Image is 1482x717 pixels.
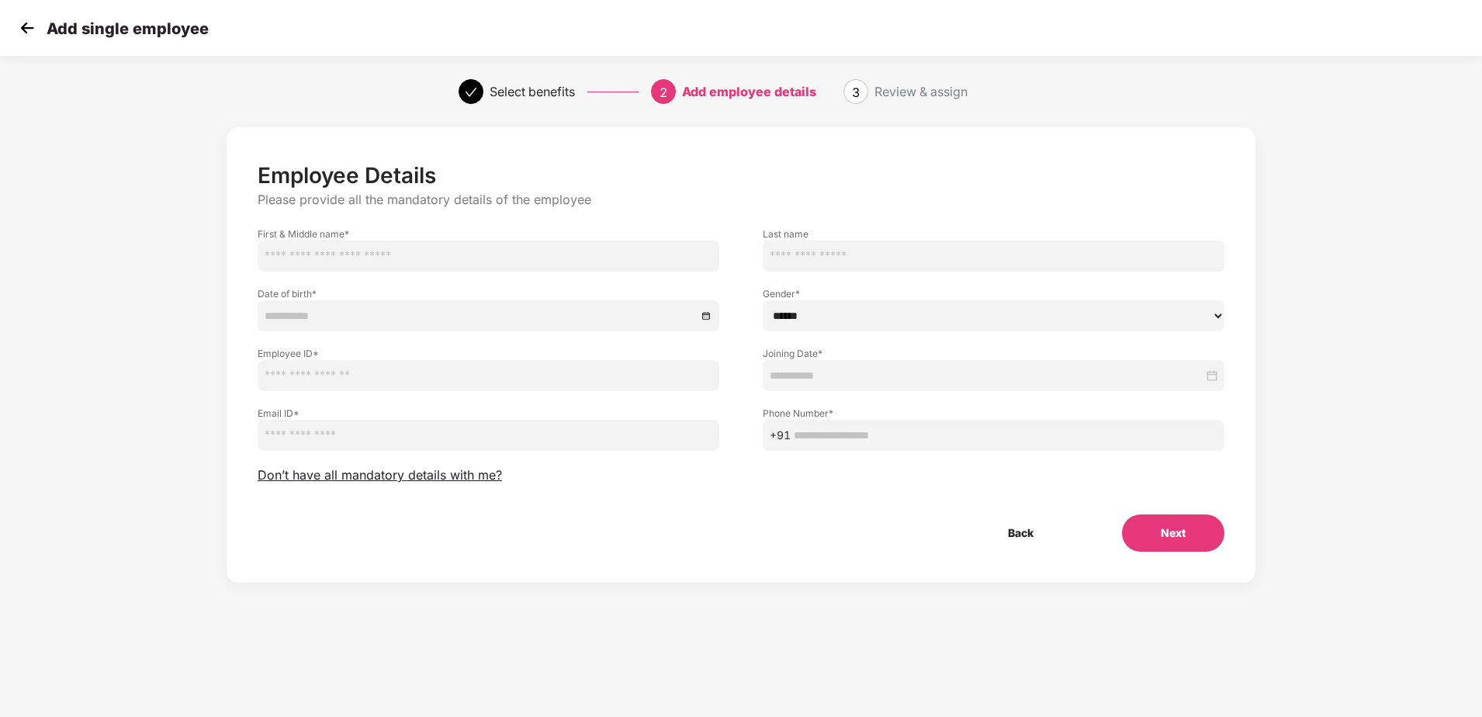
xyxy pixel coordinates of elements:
[258,227,719,241] label: First & Middle name
[660,85,667,100] span: 2
[258,162,1224,189] p: Employee Details
[258,467,502,483] span: Don’t have all mandatory details with me?
[874,79,968,104] div: Review & assign
[258,347,719,360] label: Employee ID
[258,287,719,300] label: Date of birth
[969,514,1072,552] button: Back
[258,192,1224,208] p: Please provide all the mandatory details of the employee
[852,85,860,100] span: 3
[258,407,719,420] label: Email ID
[682,79,816,104] div: Add employee details
[1122,514,1224,552] button: Next
[763,287,1224,300] label: Gender
[770,427,791,444] span: +91
[763,347,1224,360] label: Joining Date
[763,407,1224,420] label: Phone Number
[16,16,39,40] img: svg+xml;base64,PHN2ZyB4bWxucz0iaHR0cDovL3d3dy53My5vcmcvMjAwMC9zdmciIHdpZHRoPSIzMCIgaGVpZ2h0PSIzMC...
[490,79,575,104] div: Select benefits
[47,19,209,38] p: Add single employee
[465,86,477,99] span: check
[763,227,1224,241] label: Last name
